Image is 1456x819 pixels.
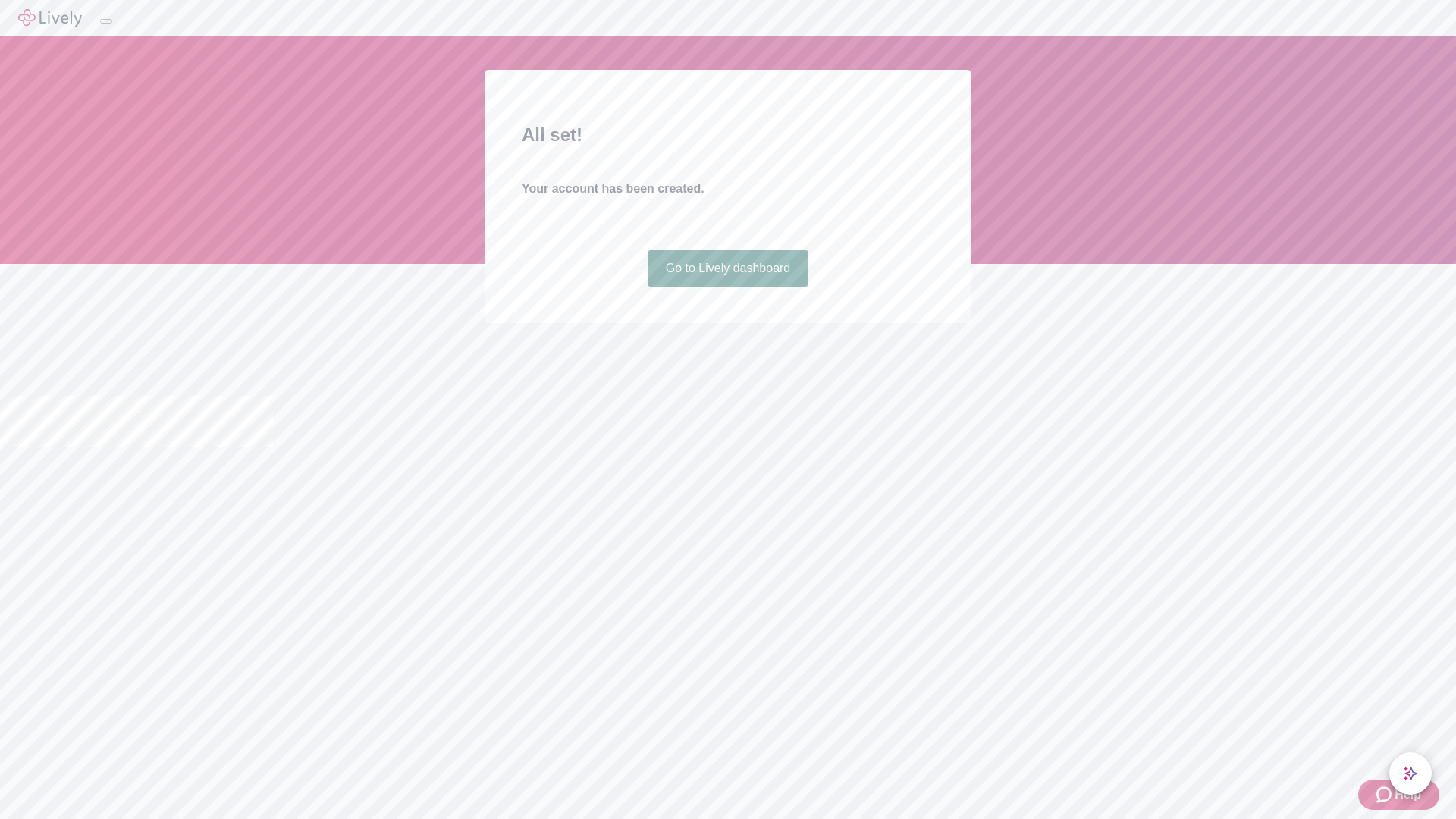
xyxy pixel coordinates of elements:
[522,121,934,149] h2: All set!
[1376,786,1395,804] svg: Zendesk support icon
[1395,786,1421,804] span: Help
[100,19,112,24] button: Log out
[1389,752,1432,795] button: chat
[18,9,82,27] img: Lively
[1403,766,1418,781] svg: Lively AI Assistant
[522,180,934,198] h4: Your account has been created.
[1358,780,1439,810] button: Zendesk support iconHelp
[648,250,809,287] a: Go to Lively dashboard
